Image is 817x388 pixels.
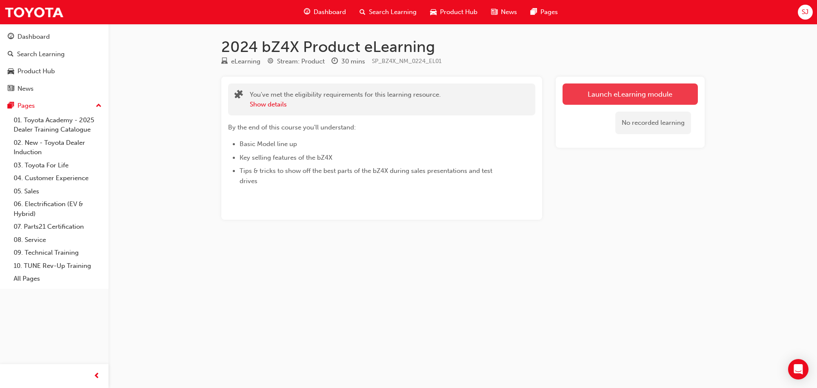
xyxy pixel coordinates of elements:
div: Open Intercom Messenger [788,359,808,379]
a: All Pages [10,272,105,285]
a: Search Learning [3,46,105,62]
span: pages-icon [531,7,537,17]
span: up-icon [96,101,102,112]
div: News [17,84,34,94]
span: search-icon [8,51,14,58]
a: 07. Parts21 Certification [10,220,105,233]
span: puzzle-icon [234,91,243,101]
button: Show details [250,100,287,109]
div: Product Hub [17,66,55,76]
a: 08. Service [10,233,105,247]
a: Product Hub [3,63,105,79]
a: 06. Electrification (EV & Hybrid) [10,198,105,220]
span: clock-icon [331,58,338,66]
a: search-iconSearch Learning [353,3,423,21]
a: 05. Sales [10,185,105,198]
div: No recorded learning [615,112,691,134]
h1: 2024 bZ4X Product eLearning [221,37,705,56]
div: Stream [267,56,325,67]
span: target-icon [267,58,274,66]
span: Dashboard [314,7,346,17]
div: Pages [17,101,35,111]
span: news-icon [8,85,14,93]
button: Pages [3,98,105,114]
a: News [3,81,105,97]
button: SJ [798,5,813,20]
span: By the end of this course you'll understand: [228,124,356,131]
span: news-icon [491,7,497,17]
a: Dashboard [3,29,105,45]
div: You've met the eligibility requirements for this learning resource. [250,90,441,109]
a: pages-iconPages [524,3,565,21]
div: Search Learning [17,49,65,59]
span: prev-icon [94,371,100,382]
span: Key selling features of the bZ4X [240,154,332,161]
a: 09. Technical Training [10,246,105,259]
span: Learning resource code [372,57,442,65]
a: 01. Toyota Academy - 2025 Dealer Training Catalogue [10,114,105,136]
span: search-icon [360,7,366,17]
span: Pages [540,7,558,17]
span: Basic Model line up [240,140,297,148]
a: guage-iconDashboard [297,3,353,21]
span: car-icon [8,68,14,75]
span: guage-icon [304,7,310,17]
span: car-icon [430,7,437,17]
a: car-iconProduct Hub [423,3,484,21]
div: Dashboard [17,32,50,42]
a: Launch eLearning module [563,83,698,105]
span: SJ [802,7,808,17]
div: Duration [331,56,365,67]
div: Stream: Product [277,57,325,66]
a: 04. Customer Experience [10,172,105,185]
span: Search Learning [369,7,417,17]
span: guage-icon [8,33,14,41]
div: Type [221,56,260,67]
a: 03. Toyota For Life [10,159,105,172]
span: learningResourceType_ELEARNING-icon [221,58,228,66]
span: Tips & tricks to show off the best parts of the bZ4X during sales presentations and test drives [240,167,494,185]
button: DashboardSearch LearningProduct HubNews [3,27,105,98]
a: news-iconNews [484,3,524,21]
span: Product Hub [440,7,477,17]
a: 02. New - Toyota Dealer Induction [10,136,105,159]
a: 10. TUNE Rev-Up Training [10,259,105,273]
span: pages-icon [8,102,14,110]
div: eLearning [231,57,260,66]
div: 30 mins [341,57,365,66]
span: News [501,7,517,17]
img: Trak [4,3,64,22]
